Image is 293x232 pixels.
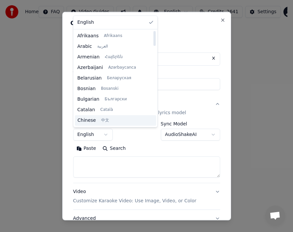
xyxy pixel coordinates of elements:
span: Belarusian [77,75,102,82]
span: Azərbaycanca [108,65,136,70]
span: Azerbaijani [77,64,103,71]
span: Bosanski [101,86,118,91]
span: Български [104,97,127,102]
span: Afrikaans [104,33,122,39]
span: Catalan [77,107,95,113]
span: 中文 [101,118,109,123]
span: Afrikaans [77,33,99,39]
span: Armenian [77,54,100,60]
span: English [77,19,94,26]
span: Arabic [77,43,92,50]
span: Беларуская [107,76,131,81]
span: العربية [97,44,108,49]
span: Հայերեն [105,54,123,60]
span: Català [100,107,113,113]
span: Bosnian [77,85,96,92]
span: Chinese [77,117,96,124]
span: Bulgarian [77,96,100,103]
